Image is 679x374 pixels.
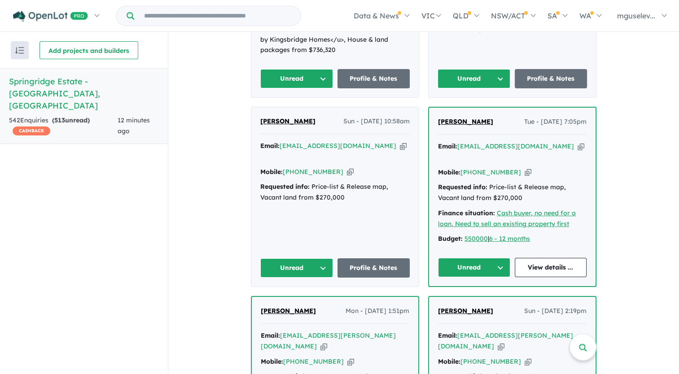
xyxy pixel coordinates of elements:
[260,13,410,56] div: Brochure & Inclusions, House & Land <u>Lot 902: [GEOGRAPHIC_DATA] 24SP by Kingsbridge Homes</u>, ...
[438,209,495,217] strong: Finance situation:
[118,116,150,135] span: 12 minutes ago
[438,117,493,127] a: [PERSON_NAME]
[261,306,316,317] a: [PERSON_NAME]
[39,41,138,59] button: Add projects and builders
[515,258,587,277] a: View details ...
[617,11,655,20] span: mguselev...
[52,116,90,124] strong: ( unread)
[578,142,584,151] button: Copy
[260,117,315,125] span: [PERSON_NAME]
[13,126,50,135] span: CASHBACK
[524,306,587,317] span: Sun - [DATE] 2:19pm
[9,115,118,137] div: 542 Enquir ies
[438,235,463,243] strong: Budget:
[438,209,576,228] a: Cash buyer, no need for a loan, Need to sell an existing property first
[283,168,343,176] a: [PHONE_NUMBER]
[260,183,310,191] strong: Requested info:
[498,342,504,351] button: Copy
[460,168,521,176] a: [PHONE_NUMBER]
[260,69,333,88] button: Unread
[438,168,460,176] strong: Mobile:
[13,11,88,22] img: Openlot PRO Logo White
[347,357,354,366] button: Copy
[438,306,493,317] a: [PERSON_NAME]
[261,331,396,350] a: [EMAIL_ADDRESS][PERSON_NAME][DOMAIN_NAME]
[438,234,587,244] div: |
[261,331,280,339] strong: Email:
[136,6,299,26] input: Try estate name, suburb, builder or developer
[337,258,410,278] a: Profile & Notes
[346,306,409,317] span: Mon - [DATE] 1:51pm
[438,117,493,126] span: [PERSON_NAME]
[438,357,460,365] strong: Mobile:
[457,142,574,150] a: [EMAIL_ADDRESS][DOMAIN_NAME]
[438,258,510,277] button: Unread
[438,331,457,339] strong: Email:
[438,307,493,315] span: [PERSON_NAME]
[9,75,159,112] h5: Springridge Estate - [GEOGRAPHIC_DATA] , [GEOGRAPHIC_DATA]
[54,116,65,124] span: 513
[525,357,531,366] button: Copy
[438,69,510,88] button: Unread
[15,47,24,54] img: sort.svg
[438,182,587,204] div: Price-list & Release map, Vacant land from $270,000
[524,117,587,127] span: Tue - [DATE] 7:05pm
[261,307,316,315] span: [PERSON_NAME]
[464,235,488,243] a: 550000
[515,69,587,88] a: Profile & Notes
[260,182,410,203] div: Price-list & Release map, Vacant land from $270,000
[337,69,410,88] a: Profile & Notes
[260,258,333,278] button: Unread
[260,168,283,176] strong: Mobile:
[489,235,530,243] a: 6 - 12 months
[438,142,457,150] strong: Email:
[400,141,407,151] button: Copy
[261,357,283,365] strong: Mobile:
[525,168,531,177] button: Copy
[438,183,487,191] strong: Requested info:
[280,142,396,150] a: [EMAIL_ADDRESS][DOMAIN_NAME]
[347,167,354,177] button: Copy
[283,357,344,365] a: [PHONE_NUMBER]
[460,357,521,365] a: [PHONE_NUMBER]
[343,116,410,127] span: Sun - [DATE] 10:58am
[260,116,315,127] a: [PERSON_NAME]
[438,331,573,350] a: [EMAIL_ADDRESS][PERSON_NAME][DOMAIN_NAME]
[260,142,280,150] strong: Email:
[320,342,327,351] button: Copy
